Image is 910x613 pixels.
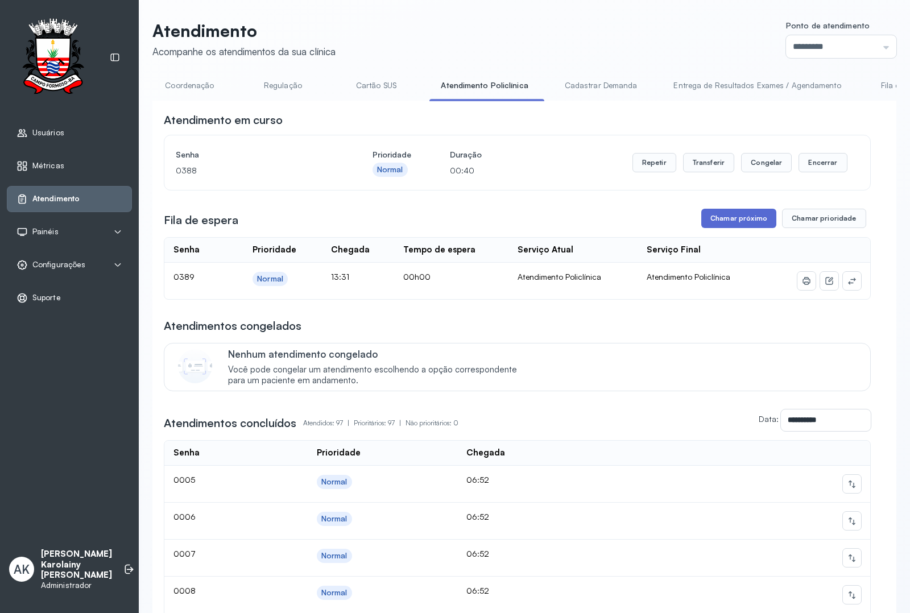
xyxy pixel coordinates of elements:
[782,209,866,228] button: Chamar prioridade
[466,586,489,595] span: 06:52
[41,581,112,590] p: Administrador
[164,112,283,128] h3: Atendimento em curso
[399,419,401,427] span: |
[348,419,349,427] span: |
[152,45,336,57] div: Acompanhe os atendimentos da sua clínica
[32,128,64,138] span: Usuários
[321,588,348,598] div: Normal
[176,147,334,163] h4: Senha
[799,153,847,172] button: Encerrar
[12,18,94,97] img: Logotipo do estabelecimento
[16,160,122,172] a: Métricas
[253,245,296,255] div: Prioridade
[164,415,296,431] h3: Atendimentos concluídos
[32,161,64,171] span: Métricas
[683,153,735,172] button: Transferir
[321,514,348,524] div: Normal
[406,415,458,431] p: Não prioritários: 0
[41,549,112,581] p: [PERSON_NAME] Karolainy [PERSON_NAME]
[164,212,238,228] h3: Fila de espera
[152,20,336,41] p: Atendimento
[786,20,870,30] span: Ponto de atendimento
[466,475,489,484] span: 06:52
[16,127,122,139] a: Usuários
[317,448,361,458] div: Prioridade
[331,272,349,281] span: 13:31
[16,193,122,205] a: Atendimento
[178,349,212,383] img: Imagem de CalloutCard
[32,260,85,270] span: Configurações
[150,76,229,95] a: Coordenação
[173,586,196,595] span: 0008
[466,512,489,521] span: 06:52
[759,414,779,424] label: Data:
[450,147,482,163] h4: Duração
[354,415,406,431] p: Prioritários: 97
[321,477,348,487] div: Normal
[632,153,676,172] button: Repetir
[518,272,628,282] div: Atendimento Policlínica
[303,415,354,431] p: Atendidos: 97
[173,549,196,558] span: 0007
[450,163,482,179] p: 00:40
[701,209,776,228] button: Chamar próximo
[164,318,301,334] h3: Atendimentos congelados
[321,551,348,561] div: Normal
[373,147,411,163] h4: Prioridade
[32,227,59,237] span: Painéis
[336,76,416,95] a: Cartão SUS
[173,475,195,484] span: 0005
[553,76,649,95] a: Cadastrar Demanda
[32,293,61,303] span: Suporte
[228,348,529,360] p: Nenhum atendimento congelado
[662,76,852,95] a: Entrega de Resultados Exames / Agendamento
[243,76,322,95] a: Regulação
[518,245,573,255] div: Serviço Atual
[14,562,30,577] span: AK
[403,272,431,281] span: 00h00
[257,274,283,284] div: Normal
[377,165,403,175] div: Normal
[173,272,195,281] span: 0389
[176,163,334,179] p: 0388
[173,245,200,255] div: Senha
[173,512,196,521] span: 0006
[429,76,539,95] a: Atendimento Policlínica
[647,272,730,281] span: Atendimento Policlínica
[331,245,370,255] div: Chegada
[741,153,792,172] button: Congelar
[466,549,489,558] span: 06:52
[228,365,529,386] span: Você pode congelar um atendimento escolhendo a opção correspondente para um paciente em andamento.
[403,245,475,255] div: Tempo de espera
[173,448,200,458] div: Senha
[466,448,505,458] div: Chegada
[647,245,701,255] div: Serviço Final
[32,194,80,204] span: Atendimento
